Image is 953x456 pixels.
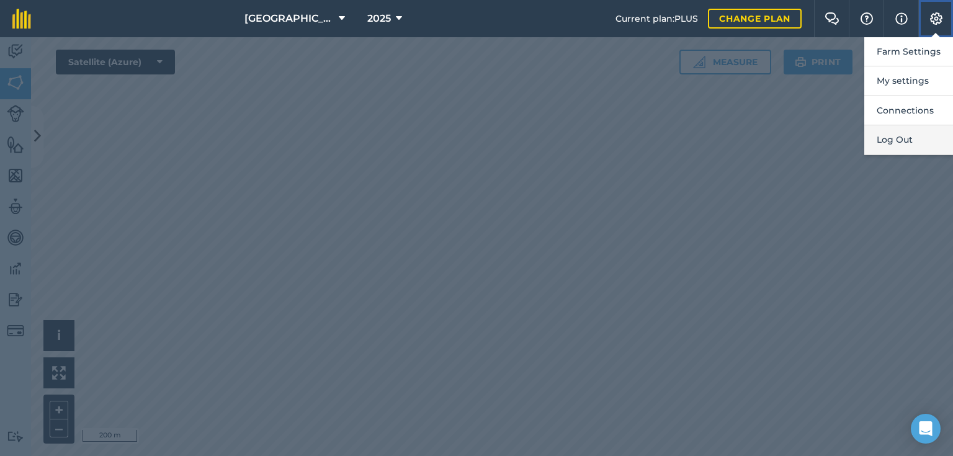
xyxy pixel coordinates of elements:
[864,37,953,66] button: Farm Settings
[708,9,802,29] a: Change plan
[929,12,944,25] img: A cog icon
[615,12,698,25] span: Current plan : PLUS
[864,96,953,125] button: Connections
[895,11,908,26] img: svg+xml;base64,PHN2ZyB4bWxucz0iaHR0cDovL3d3dy53My5vcmcvMjAwMC9zdmciIHdpZHRoPSIxNyIgaGVpZ2h0PSIxNy...
[911,414,941,444] div: Open Intercom Messenger
[859,12,874,25] img: A question mark icon
[864,125,953,154] button: Log Out
[864,66,953,96] button: My settings
[12,9,31,29] img: fieldmargin Logo
[825,12,839,25] img: Two speech bubbles overlapping with the left bubble in the forefront
[244,11,334,26] span: [GEOGRAPHIC_DATA]
[367,11,391,26] span: 2025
